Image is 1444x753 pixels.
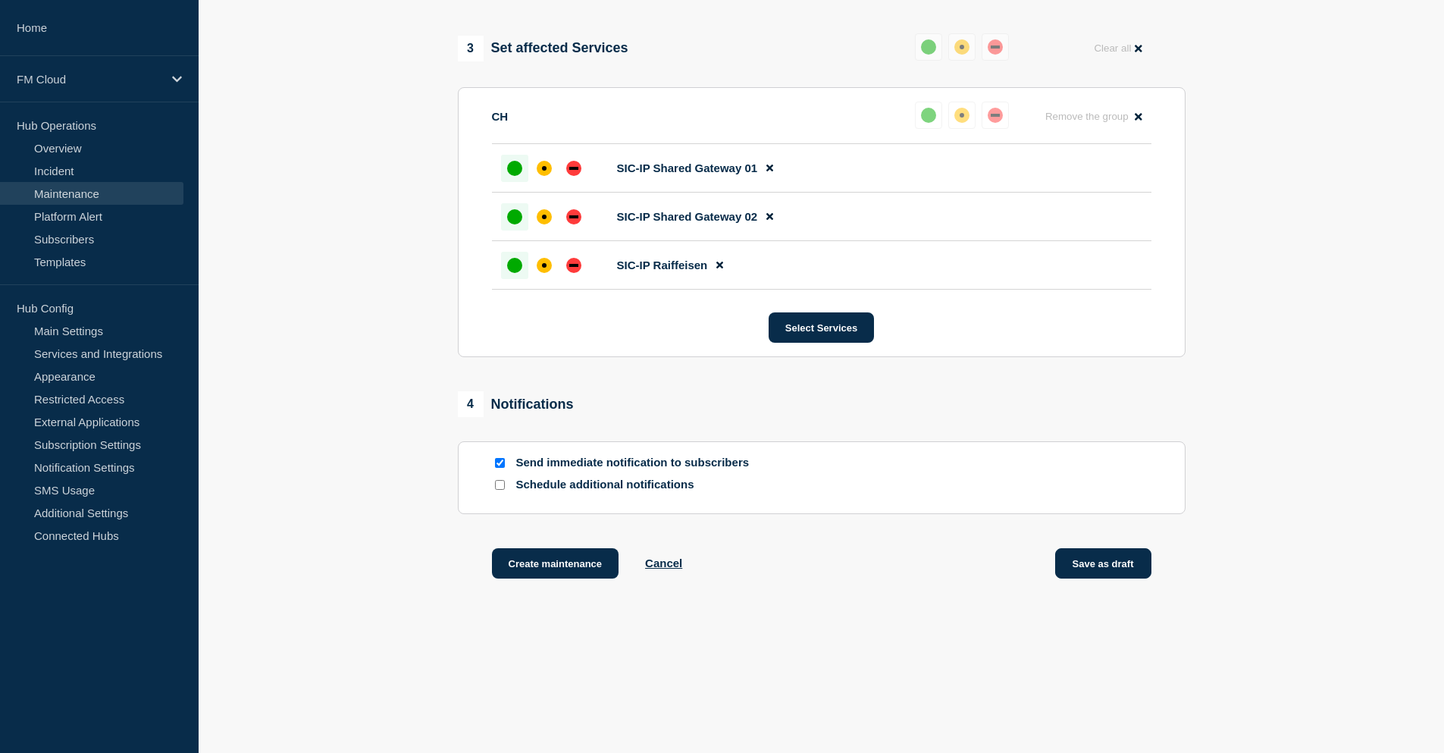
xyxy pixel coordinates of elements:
[921,39,936,55] div: up
[988,108,1003,123] div: down
[1085,33,1151,63] button: Clear all
[982,102,1009,129] button: down
[1036,102,1151,131] button: Remove the group
[566,161,581,176] div: down
[915,33,942,61] button: up
[566,209,581,224] div: down
[617,210,758,223] span: SIC-IP Shared Gateway 02
[458,36,628,61] div: Set affected Services
[1055,548,1151,579] button: Save as draft
[769,312,874,343] button: Select Services
[617,259,708,271] span: SIC-IP Raiffeisen
[516,456,759,470] p: Send immediate notification to subscribers
[495,480,505,490] input: Schedule additional notifications
[507,161,522,176] div: up
[915,102,942,129] button: up
[948,33,976,61] button: affected
[1045,111,1129,122] span: Remove the group
[458,36,484,61] span: 3
[954,108,969,123] div: affected
[495,458,505,468] input: Send immediate notification to subscribers
[988,39,1003,55] div: down
[458,391,484,417] span: 4
[458,391,574,417] div: Notifications
[948,102,976,129] button: affected
[507,258,522,273] div: up
[617,162,758,174] span: SIC-IP Shared Gateway 01
[537,209,552,224] div: affected
[566,258,581,273] div: down
[516,478,759,492] p: Schedule additional notifications
[537,161,552,176] div: affected
[645,557,682,569] button: Cancel
[982,33,1009,61] button: down
[492,110,509,123] p: CH
[537,258,552,273] div: affected
[954,39,969,55] div: affected
[507,209,522,224] div: up
[17,73,162,86] p: FM Cloud
[492,548,619,579] button: Create maintenance
[921,108,936,123] div: up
